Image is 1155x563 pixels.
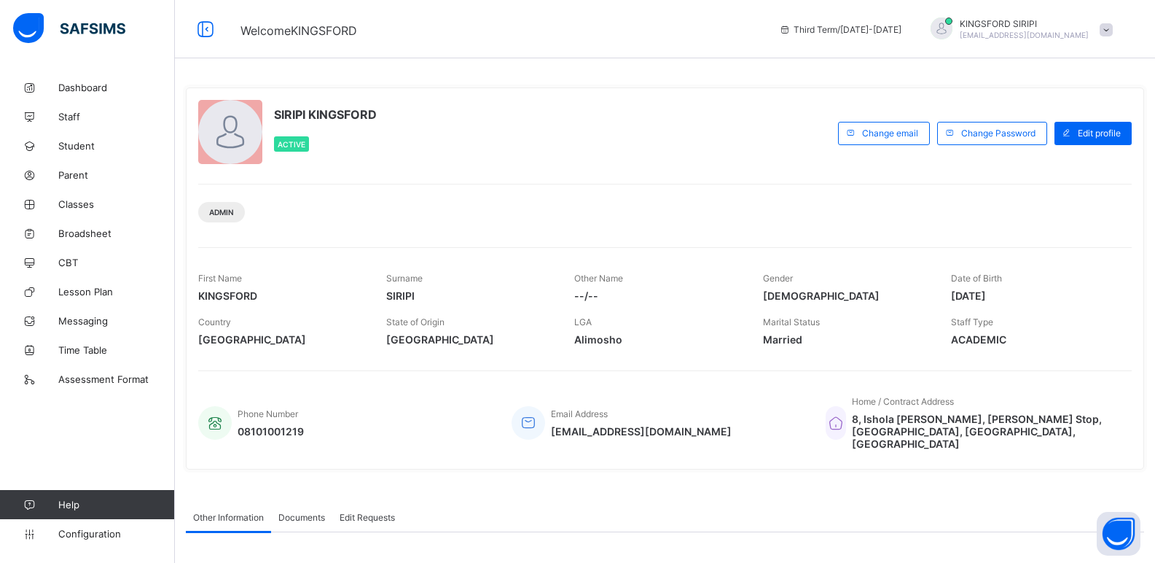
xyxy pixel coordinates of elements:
[916,18,1120,42] div: KINGSFORDSIRIPI
[198,333,364,346] span: [GEOGRAPHIC_DATA]
[386,290,552,302] span: SIRIPI
[58,373,175,385] span: Assessment Format
[852,413,1117,450] span: 8, Ishola [PERSON_NAME], [PERSON_NAME] Stop, [GEOGRAPHIC_DATA], [GEOGRAPHIC_DATA], [GEOGRAPHIC_DATA]
[274,107,377,122] span: SIRIPI KINGSFORD
[240,23,357,38] span: Welcome KINGSFORD
[58,82,175,93] span: Dashboard
[386,317,445,327] span: State of Origin
[13,13,125,44] img: safsims
[58,528,174,540] span: Configuration
[198,290,364,302] span: KINGSFORD
[574,290,740,302] span: --/--
[551,425,732,438] span: [EMAIL_ADDRESS][DOMAIN_NAME]
[951,273,1002,284] span: Date of Birth
[278,140,305,149] span: Active
[551,408,608,419] span: Email Address
[340,512,395,523] span: Edit Requests
[209,208,234,217] span: Admin
[862,128,918,139] span: Change email
[238,408,298,419] span: Phone Number
[58,169,175,181] span: Parent
[961,128,1035,139] span: Change Password
[58,111,175,123] span: Staff
[763,317,820,327] span: Marital Status
[193,512,264,523] span: Other Information
[278,512,325,523] span: Documents
[951,317,993,327] span: Staff Type
[1078,128,1121,139] span: Edit profile
[574,273,623,284] span: Other Name
[386,273,423,284] span: Surname
[852,396,954,407] span: Home / Contract Address
[779,24,901,35] span: session/term information
[58,228,175,239] span: Broadsheet
[763,290,929,302] span: [DEMOGRAPHIC_DATA]
[58,286,175,298] span: Lesson Plan
[238,425,304,438] span: 08101001219
[58,315,175,327] span: Messaging
[58,198,175,210] span: Classes
[960,18,1089,29] span: KINGSFORD SIRIPI
[1097,512,1140,556] button: Open asap
[198,273,242,284] span: First Name
[951,290,1117,302] span: [DATE]
[58,344,175,356] span: Time Table
[58,499,174,510] span: Help
[386,333,552,346] span: [GEOGRAPHIC_DATA]
[763,333,929,346] span: Married
[58,257,175,268] span: CBT
[960,31,1089,39] span: [EMAIL_ADDRESS][DOMAIN_NAME]
[198,317,231,327] span: Country
[763,273,793,284] span: Gender
[574,317,592,327] span: LGA
[574,333,740,346] span: Alimosho
[58,140,175,152] span: Student
[951,333,1117,346] span: ACADEMIC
